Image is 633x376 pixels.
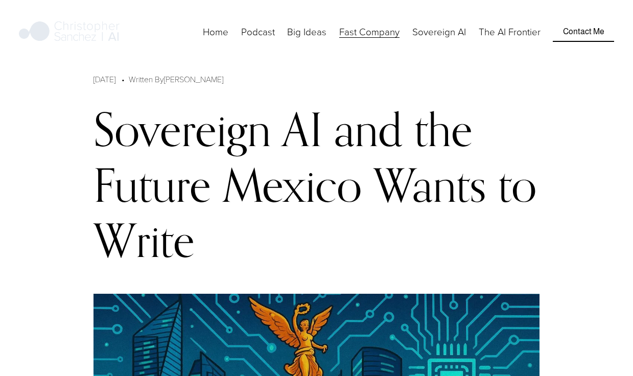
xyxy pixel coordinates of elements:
span: Big Ideas [287,25,326,39]
a: Home [203,24,228,39]
h1: Sovereign AI and the Future Mexico Wants to Write [93,102,540,268]
a: [PERSON_NAME] [164,74,223,84]
img: Christopher Sanchez | AI [19,19,120,45]
a: Podcast [241,24,275,39]
a: Sovereign AI [412,24,466,39]
a: Contact Me [553,22,614,41]
div: Written By [129,73,223,85]
a: The AI Frontier [479,24,541,39]
span: [DATE] [93,74,115,84]
a: folder dropdown [287,24,326,39]
a: folder dropdown [339,24,400,39]
span: Fast Company [339,25,400,39]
